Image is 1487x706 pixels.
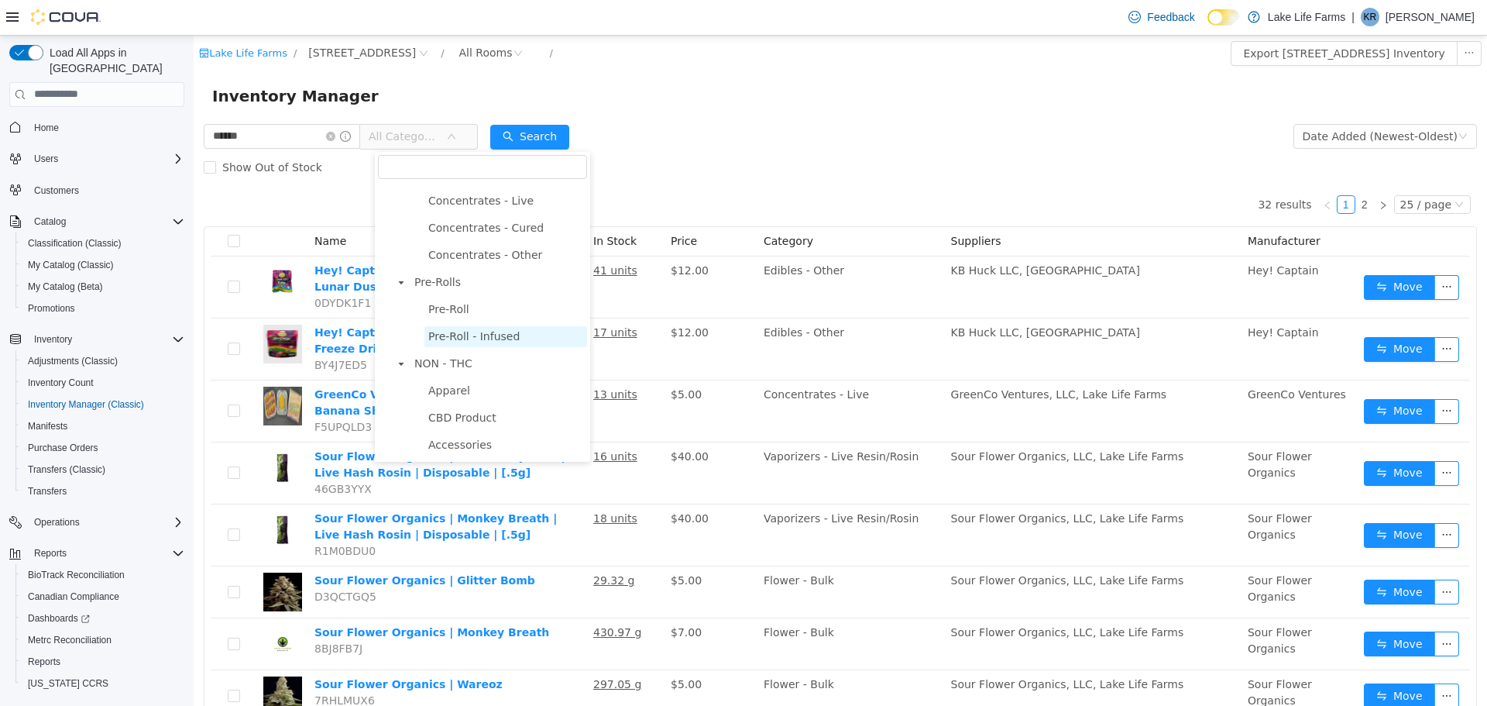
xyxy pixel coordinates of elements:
[477,591,508,603] span: $7.00
[477,642,508,655] span: $5.00
[28,485,67,498] span: Transfers
[121,539,342,551] a: Sour Flower Organics | Glitter Bomb
[22,234,128,253] a: Classification (Classic)
[1037,5,1263,30] button: Export [STREET_ADDRESS] Inventory
[22,674,115,693] a: [US_STATE] CCRS
[22,439,105,457] a: Purchase Orders
[121,555,183,567] span: D3QCTGQ5
[1054,591,1118,619] span: Sour Flower Organics
[15,232,191,254] button: Classification (Classic)
[28,656,60,668] span: Reports
[15,298,191,319] button: Promotions
[1207,9,1240,26] input: Dark Mode
[28,355,118,367] span: Adjustments (Classic)
[757,291,946,303] span: KB Huck LLC, [GEOGRAPHIC_DATA]
[28,302,75,315] span: Promotions
[253,96,263,107] i: icon: down
[22,352,124,370] a: Adjustments (Classic)
[22,653,184,671] span: Reports
[121,323,173,336] span: BY4J7ED5
[15,586,191,608] button: Canadian Compliance
[15,629,191,651] button: Metrc Reconciliation
[477,539,508,551] span: $5.00
[22,674,184,693] span: Washington CCRS
[564,583,751,635] td: Flower - Bulk
[757,642,991,655] span: Sour Flower Organics, LLC, Lake Life Farms
[1170,301,1241,326] button: icon: swapMove
[70,475,108,514] img: Sour Flower Organics | Monkey Breath | Live Hash Rosin | Disposable | [.5g] hero shot
[1170,239,1241,264] button: icon: swapMove
[22,299,81,318] a: Promotions
[235,403,298,415] span: Accessories
[221,240,267,253] span: Pre-Rolls
[757,353,974,365] span: GreenCo Ventures, LLC, Lake Life Farms
[1241,648,1265,673] button: icon: ellipsis
[121,477,363,505] a: Sour Flower Organics | Monkey Breath | Live Hash Rosin | Disposable | [.5g]
[757,591,991,603] span: Sour Flower Organics, LLC, Lake Life Farms
[5,12,15,22] i: icon: shop
[22,352,184,370] span: Adjustments (Classic)
[22,374,100,392] a: Inventory Count
[221,322,279,334] span: NON - THC
[217,236,393,257] span: Pre-Rolls
[22,587,125,606] a: Canadian Compliance
[22,631,184,649] span: Metrc Reconciliation
[34,215,66,228] span: Catalog
[121,607,169,619] span: 8BJ8FB7J
[121,199,153,212] span: Name
[1261,164,1270,175] i: icon: down
[22,566,184,584] span: BioTrack Reconciliation
[1241,301,1265,326] button: icon: ellipsis
[34,516,80,529] span: Operations
[22,277,109,296] a: My Catalog (Beta)
[231,263,393,284] span: Pre-Roll
[3,511,191,533] button: Operations
[28,398,144,411] span: Inventory Manager (Classic)
[28,212,184,231] span: Catalog
[132,96,142,105] i: icon: close-circle
[34,122,59,134] span: Home
[15,673,191,694] button: [US_STATE] CCRS
[247,12,250,23] span: /
[15,437,191,459] button: Purchase Orders
[22,277,184,296] span: My Catalog (Beta)
[175,93,246,108] span: All Categories
[231,372,393,393] span: CBD Product
[1054,199,1127,212] span: Manufacturer
[1351,8,1355,26] p: |
[477,415,515,427] span: $40.00
[3,179,191,201] button: Customers
[28,259,114,271] span: My Catalog (Classic)
[22,566,131,584] a: BioTrack Reconciliation
[1170,648,1241,673] button: icon: swapMove
[1185,165,1194,174] i: icon: right
[28,281,103,293] span: My Catalog (Beta)
[28,544,184,563] span: Reports
[1265,96,1274,107] i: icon: down
[22,609,184,628] span: Dashboards
[1170,425,1241,450] button: icon: swapMove
[1162,160,1180,178] li: 2
[28,119,65,137] a: Home
[121,353,344,381] a: GreenCo Ventures | Sour Strawberry Banana Sherb | Live Resin | [1g]
[22,460,184,479] span: Transfers (Classic)
[22,482,184,501] span: Transfers
[564,469,751,531] td: Vaporizers - Live Resin/Rosin
[235,267,276,280] span: Pre-Roll
[1054,229,1125,241] span: Hey! Captain
[28,612,90,625] span: Dashboards
[15,651,191,673] button: Reports
[1109,89,1264,112] div: Date Added (Newest-Oldest)
[15,350,191,372] button: Adjustments (Classic)
[22,299,184,318] span: Promotions
[28,150,184,168] span: Users
[564,221,751,283] td: Edibles - Other
[297,89,376,114] button: icon: searchSearch
[34,333,72,346] span: Inventory
[564,345,751,407] td: Concentrates - Live
[231,155,393,176] span: Concentrates - Live
[28,591,119,603] span: Canadian Compliance
[1064,160,1118,178] li: 32 results
[70,589,108,628] img: Sour Flower Organics | Monkey Breath hero shot
[3,116,191,139] button: Home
